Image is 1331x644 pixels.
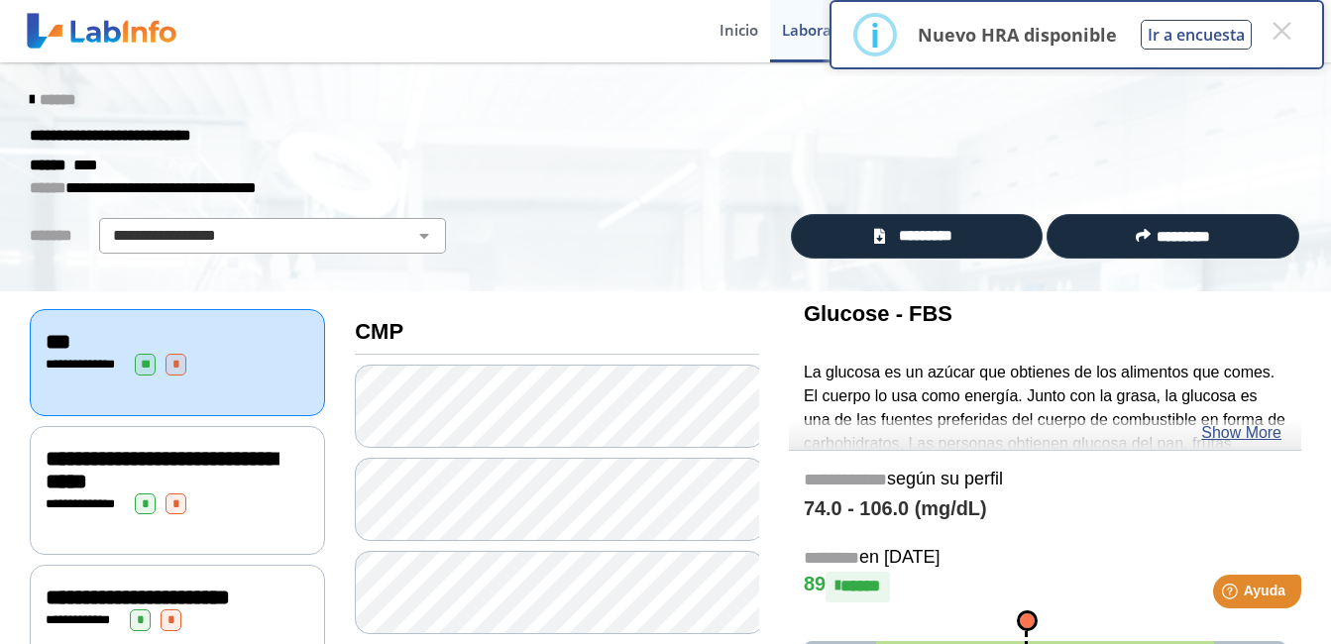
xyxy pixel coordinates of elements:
b: CMP [355,319,403,344]
h4: 74.0 - 106.0 (mg/dL) [804,497,1286,521]
iframe: Help widget launcher [1155,567,1309,622]
p: La glucosa es un azúcar que obtienes de los alimentos que comes. El cuerpo lo usa como energía. J... [804,361,1286,550]
button: Close this dialog [1264,13,1299,49]
h5: en [DATE] [804,547,1286,570]
h5: según su perfil [804,469,1286,491]
button: Ir a encuesta [1141,20,1252,50]
div: i [870,17,880,53]
h4: 89 [804,572,1286,601]
b: Glucose - FBS [804,301,952,326]
a: Show More [1201,421,1281,445]
p: Nuevo HRA disponible [918,23,1117,47]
